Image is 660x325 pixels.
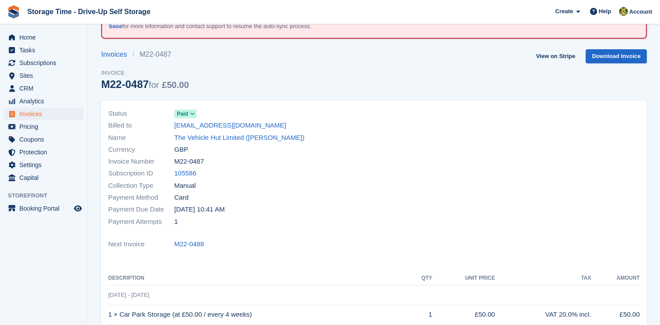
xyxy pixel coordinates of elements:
[108,239,174,249] span: Next Invoice
[108,157,174,167] span: Invoice Number
[619,7,628,16] img: Zain Sarwar
[19,69,72,82] span: Sites
[495,271,591,285] th: Tax
[4,159,83,171] a: menu
[4,172,83,184] a: menu
[410,271,433,285] th: QTY
[73,203,83,214] a: Preview store
[19,82,72,95] span: CRM
[555,7,573,16] span: Create
[629,7,652,16] span: Account
[19,121,72,133] span: Pricing
[108,121,174,131] span: Billed to
[532,49,579,64] a: View on Stripe
[174,239,204,249] a: M22-0488
[4,108,83,120] a: menu
[495,310,591,320] div: VAT 20.0% incl.
[19,202,72,215] span: Booking Portal
[101,49,189,60] nav: breadcrumbs
[4,133,83,146] a: menu
[19,31,72,44] span: Home
[108,145,174,155] span: Currency
[174,181,196,191] span: Manual
[599,7,611,16] span: Help
[174,121,286,131] a: [EMAIL_ADDRESS][DOMAIN_NAME]
[19,146,72,158] span: Protection
[19,172,72,184] span: Capital
[177,110,188,118] span: Paid
[4,44,83,56] a: menu
[4,57,83,69] a: menu
[108,217,174,227] span: Payment Attempts
[108,193,174,203] span: Payment Method
[174,157,204,167] span: M22-0487
[162,80,189,90] span: £50.00
[4,31,83,44] a: menu
[4,69,83,82] a: menu
[4,82,83,95] a: menu
[432,305,495,325] td: £50.00
[4,202,83,215] a: menu
[174,145,188,155] span: GBP
[108,133,174,143] span: Name
[410,305,433,325] td: 1
[586,49,647,64] a: Download Invoice
[4,95,83,107] a: menu
[19,159,72,171] span: Settings
[108,271,410,285] th: Description
[24,4,154,19] a: Storage Time - Drive-Up Self Storage
[432,271,495,285] th: Unit Price
[101,69,189,77] span: Invoice
[7,5,20,18] img: stora-icon-8386f47178a22dfd0bd8f6a31ec36ba5ce8667c1dd55bd0f319d3a0aa187defe.svg
[108,181,174,191] span: Collection Type
[108,292,149,298] span: [DATE] - [DATE]
[174,109,197,119] a: Paid
[19,44,72,56] span: Tasks
[174,204,225,215] time: 2025-09-03 09:41:41 UTC
[149,80,159,90] span: for
[174,217,178,227] span: 1
[4,146,83,158] a: menu
[174,193,189,203] span: Card
[108,204,174,215] span: Payment Due Date
[174,133,304,143] a: The Vehicle Hut Limited ([PERSON_NAME])
[4,121,83,133] a: menu
[19,108,72,120] span: Invoices
[591,271,640,285] th: Amount
[174,168,196,179] a: 105586
[101,78,189,90] div: M22-0487
[591,305,640,325] td: £50.00
[108,109,174,119] span: Status
[19,57,72,69] span: Subscriptions
[19,95,72,107] span: Analytics
[108,168,174,179] span: Subscription ID
[19,133,72,146] span: Coupons
[108,305,410,325] td: 1 × Car Park Storage (at £50.00 / every 4 weeks)
[101,49,132,60] a: Invoices
[8,191,88,200] span: Storefront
